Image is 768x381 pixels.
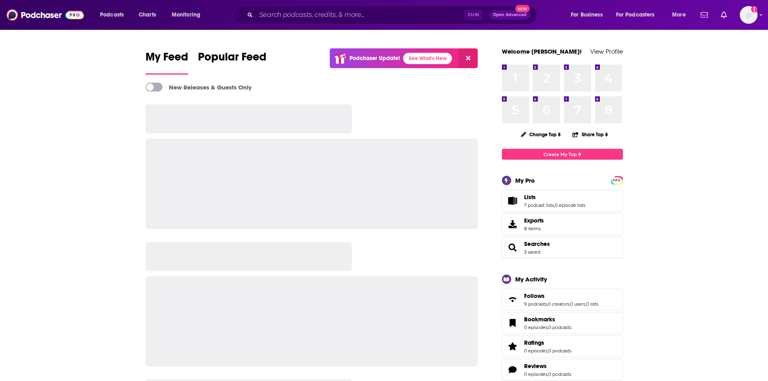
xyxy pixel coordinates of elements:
[524,371,547,377] a: 0 episodes
[697,8,711,22] a: Show notifications dropdown
[616,9,655,21] span: For Podcasters
[493,13,527,17] span: Open Advanced
[502,359,623,381] span: Reviews
[403,53,452,64] a: See What's New
[740,6,758,24] span: Logged in as kkneafsey
[524,194,536,201] span: Lists
[502,48,582,55] a: Welcome [PERSON_NAME]!
[524,249,540,255] a: 3 saved
[554,202,555,208] span: ,
[571,9,603,21] span: For Business
[524,217,544,224] span: Exports
[146,83,252,92] a: New Releases & Guests Only
[524,301,547,307] a: 9 podcasts
[505,195,521,206] a: Lists
[502,312,623,334] span: Bookmarks
[524,292,545,300] span: Follows
[505,294,521,305] a: Follows
[524,362,571,370] a: Reviews
[505,219,521,230] span: Exports
[502,237,623,258] span: Searches
[139,9,156,21] span: Charts
[166,8,211,21] button: open menu
[548,348,571,354] a: 0 podcasts
[100,9,124,21] span: Podcasts
[198,50,266,69] span: Popular Feed
[666,8,696,21] button: open menu
[524,339,544,346] span: Ratings
[524,240,550,248] a: Searches
[524,202,554,208] a: 7 podcast lists
[612,177,622,183] span: PRO
[612,177,622,183] a: PRO
[502,289,623,310] span: Follows
[740,6,758,24] button: Show profile menu
[548,325,571,330] a: 0 podcasts
[586,301,598,307] a: 0 lists
[524,348,547,354] a: 0 episodes
[569,301,570,307] span: ,
[548,371,571,377] a: 0 podcasts
[672,9,686,21] span: More
[505,364,521,375] a: Reviews
[740,6,758,24] img: User Profile
[524,292,598,300] a: Follows
[256,8,464,21] input: Search podcasts, credits, & more...
[524,316,571,323] a: Bookmarks
[515,5,530,12] span: New
[572,127,608,142] button: Share Top 8
[146,50,188,69] span: My Feed
[570,301,585,307] a: 0 users
[524,362,547,370] span: Reviews
[133,8,161,21] a: Charts
[489,10,530,20] button: Open AdvancedNew
[515,275,547,283] div: My Activity
[516,129,566,139] button: Change Top 8
[94,8,134,21] button: open menu
[524,339,571,346] a: Ratings
[502,190,623,212] span: Lists
[590,48,623,55] a: View Profile
[611,8,666,21] button: open menu
[718,8,730,22] a: Show notifications dropdown
[547,301,548,307] span: ,
[505,242,521,253] a: Searches
[502,149,623,160] a: Create My Top 8
[505,341,521,352] a: Ratings
[524,226,544,231] span: 8 items
[502,213,623,235] a: Exports
[6,7,84,23] img: Podchaser - Follow, Share and Rate Podcasts
[524,194,585,201] a: Lists
[555,202,585,208] a: 0 episode lists
[524,316,555,323] span: Bookmarks
[464,10,483,20] span: Ctrl K
[515,177,535,184] div: My Pro
[505,317,521,329] a: Bookmarks
[548,301,569,307] a: 0 creators
[502,335,623,357] span: Ratings
[241,6,545,24] div: Search podcasts, credits, & more...
[146,50,188,75] a: My Feed
[751,6,758,12] svg: Add a profile image
[172,9,200,21] span: Monitoring
[524,325,547,330] a: 0 episodes
[350,55,400,62] p: Podchaser Update!
[198,50,266,75] a: Popular Feed
[565,8,613,21] button: open menu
